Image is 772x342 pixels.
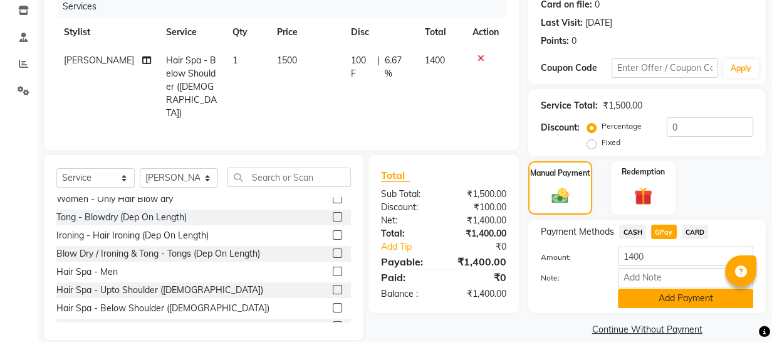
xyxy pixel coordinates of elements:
th: Disc [343,18,417,46]
input: Search or Scan [227,168,351,187]
span: [PERSON_NAME] [64,55,134,66]
div: Hair Spa - Extra Long ([DEMOGRAPHIC_DATA]) [56,320,249,333]
a: Continue Without Payment [531,323,763,336]
span: 6.67 % [384,54,410,80]
div: Discount: [541,121,580,134]
button: Apply [723,59,759,78]
div: Service Total: [541,99,598,112]
label: Redemption [622,166,665,178]
div: Discount: [372,201,444,214]
th: Stylist [56,18,159,46]
span: GPay [651,225,677,239]
div: Blow Dry / Ironing & Tong - Tongs (Dep On Length) [56,247,260,260]
label: Amount: [531,252,608,263]
div: Payable: [372,254,444,269]
span: CARD [682,225,709,239]
div: Coupon Code [541,61,612,75]
div: 0 [571,35,576,48]
div: Balance : [372,287,444,301]
label: Percentage [602,120,642,132]
div: ₹1,400.00 [444,287,516,301]
span: 1400 [425,55,445,66]
div: Women - Only Hair Blow dry [56,193,173,206]
span: Payment Methods [541,225,614,238]
div: ₹1,400.00 [444,254,516,269]
input: Enter Offer / Coupon Code [612,58,718,78]
span: 1500 [276,55,296,66]
div: Paid: [372,270,444,285]
th: Service [159,18,225,46]
span: Total [381,169,410,182]
div: Hair Spa - Upto Shoulder ([DEMOGRAPHIC_DATA]) [56,284,263,297]
div: ₹1,500.00 [603,99,642,112]
div: ₹1,400.00 [444,214,516,227]
div: Hair Spa - Men [56,265,118,279]
div: ₹1,400.00 [444,227,516,240]
div: Last Visit: [541,16,583,29]
div: Ironing - Hair Ironing (Dep On Length) [56,229,209,242]
div: Tong - Blowdry (Dep On Length) [56,211,187,224]
span: | [377,54,379,80]
div: [DATE] [585,16,612,29]
div: Net: [372,214,444,227]
img: _gift.svg [629,185,658,208]
label: Note: [531,272,608,284]
th: Qty [225,18,269,46]
div: ₹0 [444,270,516,285]
span: 100 F [351,54,372,80]
span: Hair Spa - Below Shoulder ([DEMOGRAPHIC_DATA]) [166,55,217,119]
div: ₹0 [456,240,516,254]
span: CASH [619,225,646,239]
div: Sub Total: [372,188,444,201]
th: Action [465,18,506,46]
label: Manual Payment [530,168,590,179]
input: Amount [618,247,753,266]
div: Points: [541,35,569,48]
span: 1 [232,55,237,66]
label: Fixed [602,137,620,148]
div: ₹1,500.00 [444,188,516,201]
div: ₹100.00 [444,201,516,214]
button: Add Payment [618,289,753,308]
a: Add Tip [372,240,456,254]
th: Price [269,18,343,46]
input: Add Note [618,268,753,287]
div: Hair Spa - Below Shoulder ([DEMOGRAPHIC_DATA]) [56,302,269,315]
th: Total [417,18,465,46]
div: Total: [372,227,444,240]
img: _cash.svg [546,186,574,206]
